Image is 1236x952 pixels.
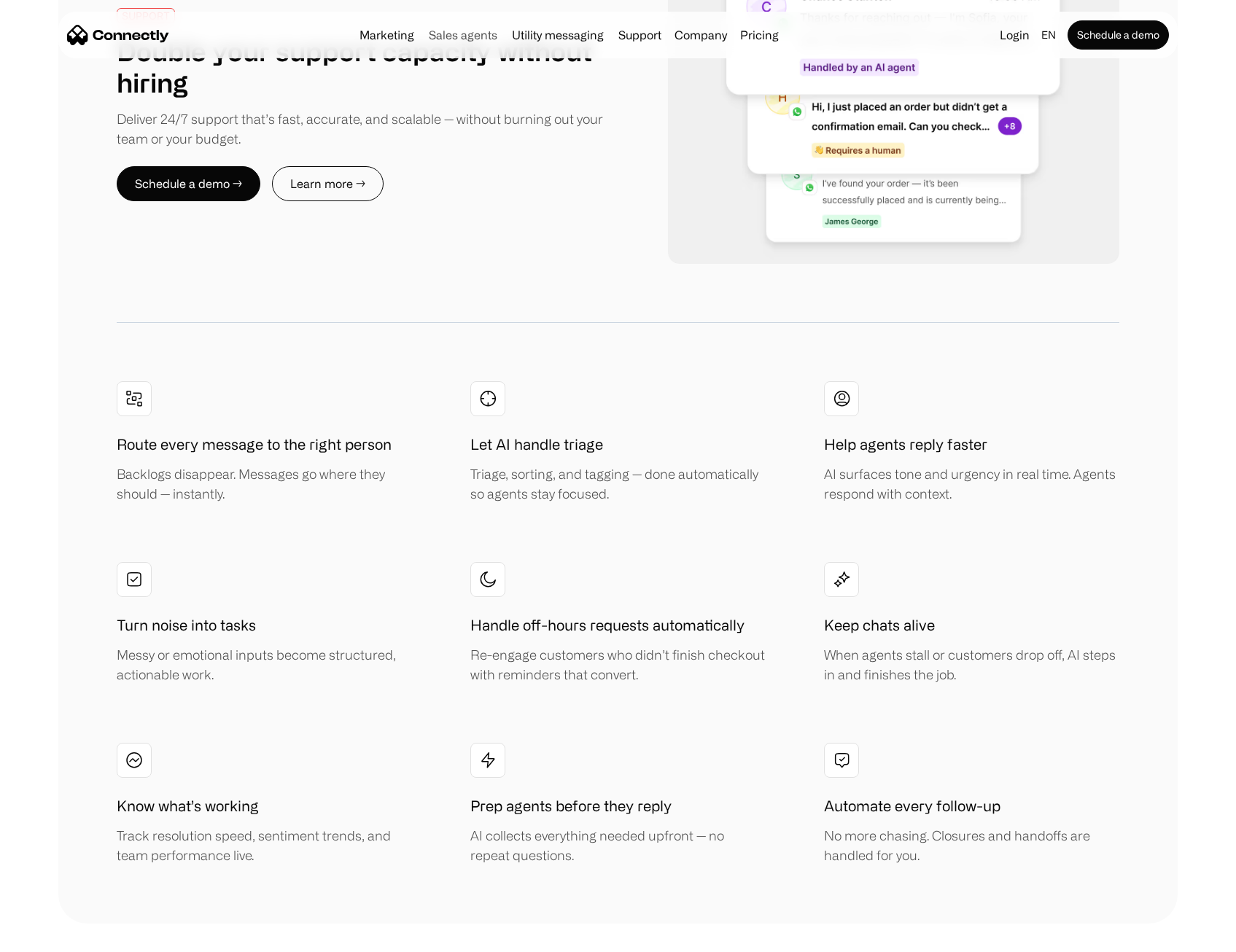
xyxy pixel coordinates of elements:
[824,464,1119,504] div: AI surfaces tone and urgency in real time. Agents respond with context.
[1068,20,1169,50] a: Schedule a demo
[470,795,672,817] h1: Prep agents before they reply
[824,795,1000,817] h1: Automate every follow-up
[470,464,766,504] div: Triage, sorting, and tagging — done automatically so agents stay focused.
[675,25,727,45] div: Company
[117,434,392,456] h1: Route every message to the right person
[994,25,1035,45] a: Login
[470,614,745,636] h1: Handle off-hours requests automatically
[824,434,987,456] h1: Help agents reply faster
[470,645,766,684] div: Re-engage customers who didn’t finish checkout with reminders that convert.
[734,29,785,41] a: Pricing
[117,645,412,684] div: Messy or emotional inputs become structured, actionable work.
[670,25,731,45] div: Company
[423,29,503,41] a: Sales agents
[15,925,88,947] aside: Language selected: English
[117,35,618,98] h1: Double your support capacity without hiring
[824,614,935,636] h1: Keep chats alive
[824,645,1119,684] div: When agents stall or customers drop off, AI steps in and finishes the job.
[506,29,610,41] a: Utility messaging
[117,166,260,201] a: Schedule a demo →
[117,109,618,149] div: Deliver 24/7 support that’s fast, accurate, and scalable — without burning out your team or your ...
[1041,25,1056,45] div: en
[470,434,603,456] h1: Let AI handle triage
[117,464,412,504] div: Backlogs disappear. Messages go where they should — instantly.
[1035,25,1065,45] div: en
[824,826,1119,865] div: No more chasing. Closures and handoffs are handled for you.
[354,29,420,41] a: Marketing
[272,166,384,201] a: Learn more →
[67,24,169,46] a: home
[117,826,412,865] div: Track resolution speed, sentiment trends, and team performance live.
[117,795,259,817] h1: Know what’s working
[117,614,256,636] h1: Turn noise into tasks
[29,926,88,947] ul: Language list
[613,29,667,41] a: Support
[470,826,766,865] div: AI collects everything needed upfront — no repeat questions.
